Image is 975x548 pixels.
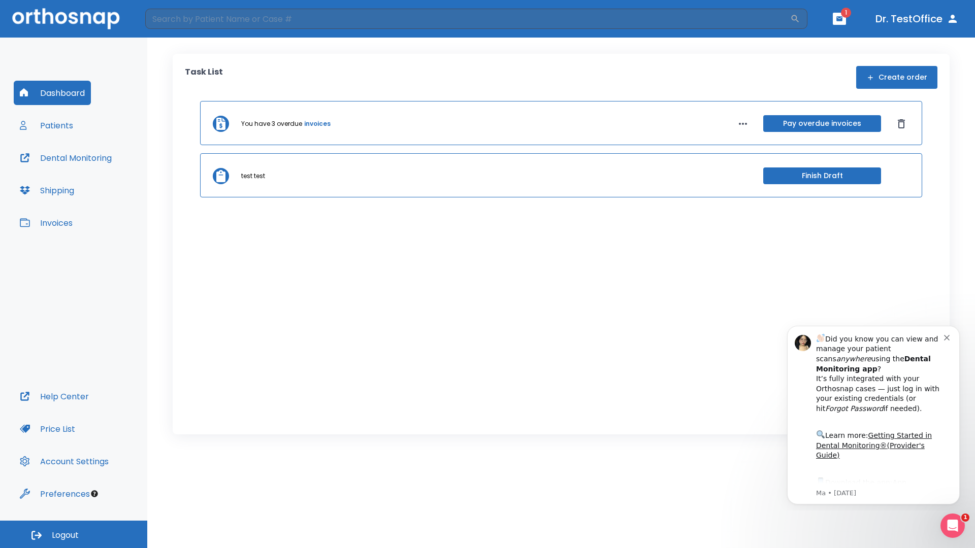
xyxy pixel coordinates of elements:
[961,513,969,522] span: 1
[14,81,91,105] button: Dashboard
[145,9,790,29] input: Search by Patient Name or Case #
[241,172,265,181] p: test test
[14,449,115,473] button: Account Settings
[856,66,937,89] button: Create order
[841,8,851,18] span: 1
[940,513,965,538] iframe: Intercom live chat
[871,10,963,28] button: Dr. TestOffice
[14,146,118,170] button: Dental Monitoring
[14,482,96,506] button: Preferences
[44,162,135,180] a: App Store
[52,530,79,541] span: Logout
[241,119,302,128] p: You have 3 overdue
[14,417,81,441] button: Price List
[90,489,99,498] div: Tooltip anchor
[44,172,172,181] p: Message from Ma, sent 8w ago
[14,384,95,408] button: Help Center
[14,113,79,138] button: Patients
[893,116,909,132] button: Dismiss
[763,115,881,132] button: Pay overdue invoices
[172,16,180,24] button: Dismiss notification
[12,8,120,29] img: Orthosnap
[304,119,331,128] a: invoices
[14,211,79,235] button: Invoices
[185,66,223,89] p: Task List
[763,167,881,184] button: Finish Draft
[14,178,80,202] button: Shipping
[44,159,172,211] div: Download the app: | ​ Let us know if you need help getting started!
[772,317,975,510] iframe: Intercom notifications message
